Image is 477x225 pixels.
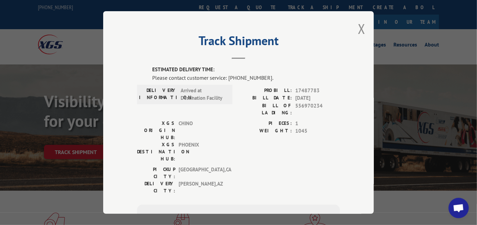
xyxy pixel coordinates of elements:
[295,120,340,128] span: 1
[238,87,292,95] label: PROBILL:
[295,102,340,116] span: 556970234
[238,127,292,135] label: WEIGHT:
[295,94,340,102] span: [DATE]
[238,120,292,128] label: PIECES:
[137,141,175,163] label: XGS DESTINATION HUB:
[179,166,224,180] span: [GEOGRAPHIC_DATA] , CA
[137,120,175,141] label: XGS ORIGIN HUB:
[152,66,340,74] label: ESTIMATED DELIVERY TIME:
[137,166,175,180] label: PICKUP CITY:
[449,198,469,218] div: Open chat
[358,20,365,38] button: Close modal
[179,180,224,194] span: [PERSON_NAME] , AZ
[137,36,340,49] h2: Track Shipment
[152,74,340,82] div: Please contact customer service: [PHONE_NUMBER].
[181,87,226,102] span: Arrived at Destination Facility
[179,141,224,163] span: PHOENIX
[295,127,340,135] span: 1045
[137,180,175,194] label: DELIVERY CITY:
[139,87,177,102] label: DELIVERY INFORMATION:
[238,102,292,116] label: BILL OF LADING:
[238,94,292,102] label: BILL DATE:
[179,120,224,141] span: CHINO
[295,87,340,95] span: 17487783
[145,213,332,223] div: Subscribe to alerts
